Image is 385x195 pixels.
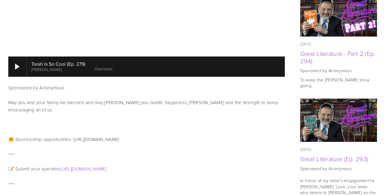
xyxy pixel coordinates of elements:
img: Great Literature (Ep. 293) [300,99,377,142]
p: ~~~ [8,180,285,187]
a: Great Literature (Ep. 293) [300,154,368,163]
p: Sponsored by Anonymous [8,84,285,92]
p: Sponsored by Anonymous [300,68,377,74]
p: 📝 Submit your question: [8,165,285,173]
time: [DATE] [300,146,312,152]
time: [DATE] [300,41,312,47]
p: ~~~ [8,150,285,158]
p: May you and your family be blessed and may [PERSON_NAME] you health, happiness, [PERSON_NAME] and... [8,99,285,114]
p: 🤗 Sponsorship opportunities: [URL][DOMAIN_NAME] [8,136,285,143]
a: Download [95,66,112,72]
a: Great Literature - Part 2 (Ep. 294) [300,49,375,65]
a: [URL][DOMAIN_NAME] [61,166,106,172]
p: To keep the [PERSON_NAME] show going. [300,77,377,89]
